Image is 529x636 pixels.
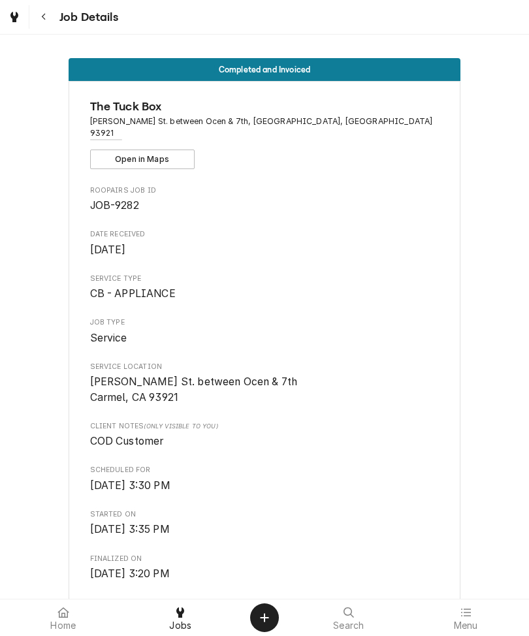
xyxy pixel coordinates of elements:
span: [DATE] 3:35 PM [90,523,170,535]
span: Jobs [169,620,191,631]
span: (Only Visible to You) [144,422,217,430]
span: Service Type [90,274,440,284]
span: Client Notes [90,421,440,432]
div: Finalized On [90,554,440,582]
span: Roopairs Job ID [90,185,440,196]
span: Date Received [90,229,440,240]
span: [DATE] 3:20 PM [90,567,170,580]
span: Scheduled For [90,465,440,475]
div: Started On [90,509,440,537]
div: Scheduled For [90,465,440,493]
div: Service Location [90,362,440,405]
div: Last Modified [90,597,440,626]
span: CB - APPLIANCE [90,287,176,300]
button: Navigate back [32,5,56,29]
span: COD Customer [90,435,164,447]
div: Client Information [90,98,440,169]
a: Jobs [123,602,239,633]
div: Date Received [90,229,440,257]
a: Search [291,602,407,633]
span: Search [333,620,364,631]
span: [object Object] [90,434,440,449]
button: Create Object [250,603,279,632]
span: [DATE] [90,244,126,256]
span: Completed and Invoiced [219,65,311,74]
span: Menu [454,620,478,631]
span: [DATE] 3:30 PM [90,479,170,492]
span: Started On [90,522,440,537]
a: Menu [408,602,524,633]
span: Service Type [90,286,440,302]
span: Service [90,332,127,344]
span: Service Location [90,374,440,405]
span: Job Details [56,8,118,26]
span: Roopairs Job ID [90,198,440,214]
div: Roopairs Job ID [90,185,440,214]
span: Last Modified [90,597,440,608]
a: Home [5,602,121,633]
button: Open in Maps [90,150,195,169]
span: Home [50,620,76,631]
a: Go to Jobs [3,5,26,29]
span: [PERSON_NAME] St. between Ocen & 7th Carmel, CA 93921 [90,375,298,404]
div: [object Object] [90,421,440,449]
span: Finalized On [90,554,440,564]
span: Finalized On [90,566,440,582]
span: Job Type [90,330,440,346]
span: JOB-9282 [90,199,139,212]
span: Started On [90,509,440,520]
span: Service Location [90,362,440,372]
span: Date Received [90,242,440,258]
div: Service Type [90,274,440,302]
span: Name [90,98,440,116]
div: Status [69,58,460,81]
span: Address [90,116,440,140]
div: Job Type [90,317,440,345]
span: Job Type [90,317,440,328]
span: Scheduled For [90,478,440,494]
